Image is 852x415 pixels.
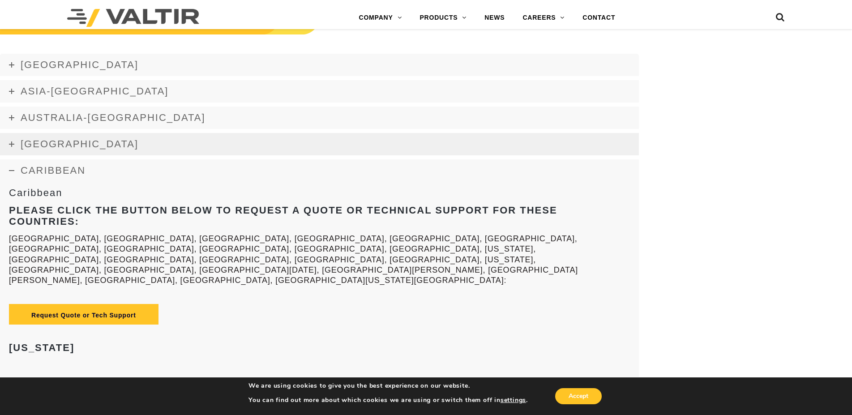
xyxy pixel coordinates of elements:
[21,165,86,176] span: Caribbean
[475,9,514,27] a: NEWS
[9,234,630,286] p: [GEOGRAPHIC_DATA], [GEOGRAPHIC_DATA], [GEOGRAPHIC_DATA], [GEOGRAPHIC_DATA], [GEOGRAPHIC_DATA], [G...
[21,86,168,97] span: Asia-[GEOGRAPHIC_DATA]
[501,396,526,404] button: settings
[9,188,630,198] h3: Caribbean
[67,9,199,27] img: Valtir
[248,396,528,404] p: You can find out more about which cookies we are using or switch them off in .
[350,9,411,27] a: COMPANY
[248,382,528,390] p: We are using cookies to give you the best experience on our website.
[9,342,74,353] strong: [US_STATE]
[514,9,574,27] a: CAREERS
[9,205,557,227] strong: Please click the button below to request a quote or technical support for these countries:
[9,304,158,325] a: Request Quote or Tech Support
[21,112,206,123] span: Australia-[GEOGRAPHIC_DATA]
[555,388,602,404] button: Accept
[21,59,138,70] span: [GEOGRAPHIC_DATA]
[411,9,475,27] a: PRODUCTS
[574,9,624,27] a: CONTACT
[21,138,138,150] span: [GEOGRAPHIC_DATA]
